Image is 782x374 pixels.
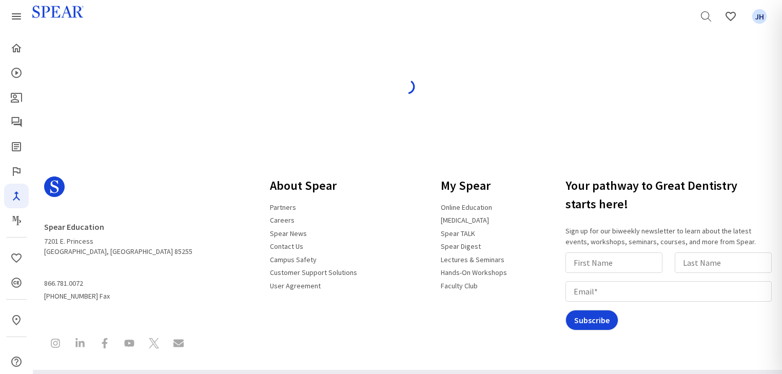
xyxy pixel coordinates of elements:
[399,78,416,95] img: spinner-blue.svg
[718,4,743,29] a: Favorites
[264,199,302,216] a: Partners
[435,211,495,229] a: [MEDICAL_DATA]
[44,176,65,197] svg: Spear Logo
[44,275,89,292] a: 866.781.0072
[264,277,327,294] a: User Agreement
[4,308,29,332] a: In-Person & Virtual
[565,172,776,218] h3: Your pathway to Great Dentistry starts here!
[118,332,141,357] a: Spear Education on YouTube
[4,159,29,184] a: Faculty Club Elite
[565,252,662,273] input: First Name
[93,332,116,357] a: Spear Education on Facebook
[4,61,29,85] a: Courses
[44,332,67,357] a: Spear Education on Instagram
[435,225,481,242] a: Spear TALK
[435,172,513,199] h3: My Spear
[264,251,323,268] a: Campus Safety
[4,345,29,370] a: My Study Club
[4,134,29,159] a: Spear Digest
[143,332,165,357] a: Spear Education on X
[264,211,301,229] a: Careers
[675,252,772,273] input: Last Name
[747,4,772,29] a: Favorites
[4,349,29,374] a: Help
[694,4,718,29] a: Search
[44,218,192,257] address: 7201 E. Princess [GEOGRAPHIC_DATA], [GEOGRAPHIC_DATA] 85255
[4,246,29,270] a: Favorites
[435,251,511,268] a: Lectures & Seminars
[4,85,29,110] a: Patient Education
[4,36,29,61] a: Home
[4,4,29,29] a: Spear Products
[167,332,190,357] a: Contact Spear Education
[4,208,29,233] a: Masters Program
[435,277,484,294] a: Faculty Club
[264,238,309,255] a: Contact Us
[44,275,192,301] span: [PHONE_NUMBER] Fax
[565,226,776,247] p: Sign up for our biweekly newsletter to learn about the latest events, workshops, seminars, course...
[752,9,767,24] span: JH
[264,172,363,199] h3: About Spear
[44,218,110,236] a: Spear Education
[435,238,487,255] a: Spear Digest
[4,270,29,295] a: CE Credits
[51,64,764,73] h4: Loading
[565,281,772,302] input: Email*
[565,310,618,330] input: Subscribe
[264,264,363,281] a: Customer Support Solutions
[264,225,313,242] a: Spear News
[435,264,513,281] a: Hands-On Workshops
[44,172,192,209] a: Spear Logo
[435,199,498,216] a: Online Education
[4,110,29,134] a: Spear Talk
[4,184,29,208] a: Navigator Pro
[69,332,91,357] a: Spear Education on LinkedIn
